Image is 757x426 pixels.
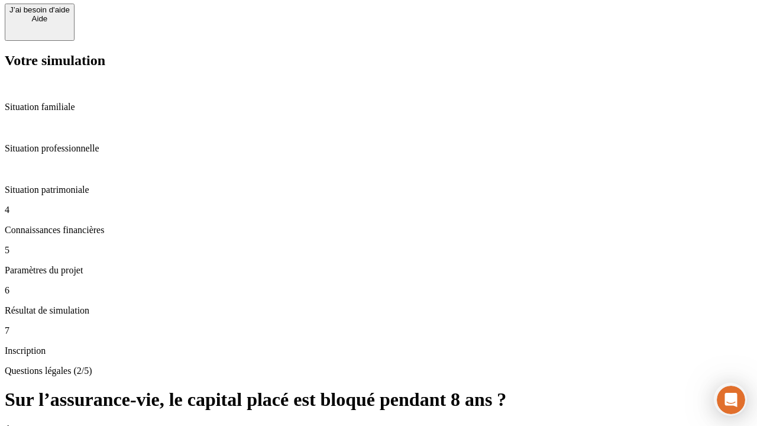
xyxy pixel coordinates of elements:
p: Situation professionnelle [5,143,752,154]
p: Inscription [5,346,752,356]
p: 4 [5,205,752,215]
h2: Votre simulation [5,53,752,69]
iframe: Intercom live chat [717,386,745,414]
h1: Sur l’assurance-vie, le capital placé est bloqué pendant 8 ans ? [5,389,752,411]
p: Questions légales (2/5) [5,366,752,376]
button: J’ai besoin d'aideAide [5,4,75,41]
p: 7 [5,325,752,336]
p: 5 [5,245,752,256]
p: Résultat de simulation [5,305,752,316]
p: 6 [5,285,752,296]
p: Connaissances financières [5,225,752,235]
div: Aide [9,14,70,23]
p: Paramètres du projet [5,265,752,276]
div: J’ai besoin d'aide [9,5,70,14]
p: Situation familiale [5,102,752,112]
iframe: Intercom live chat discovery launcher [714,383,747,416]
p: Situation patrimoniale [5,185,752,195]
